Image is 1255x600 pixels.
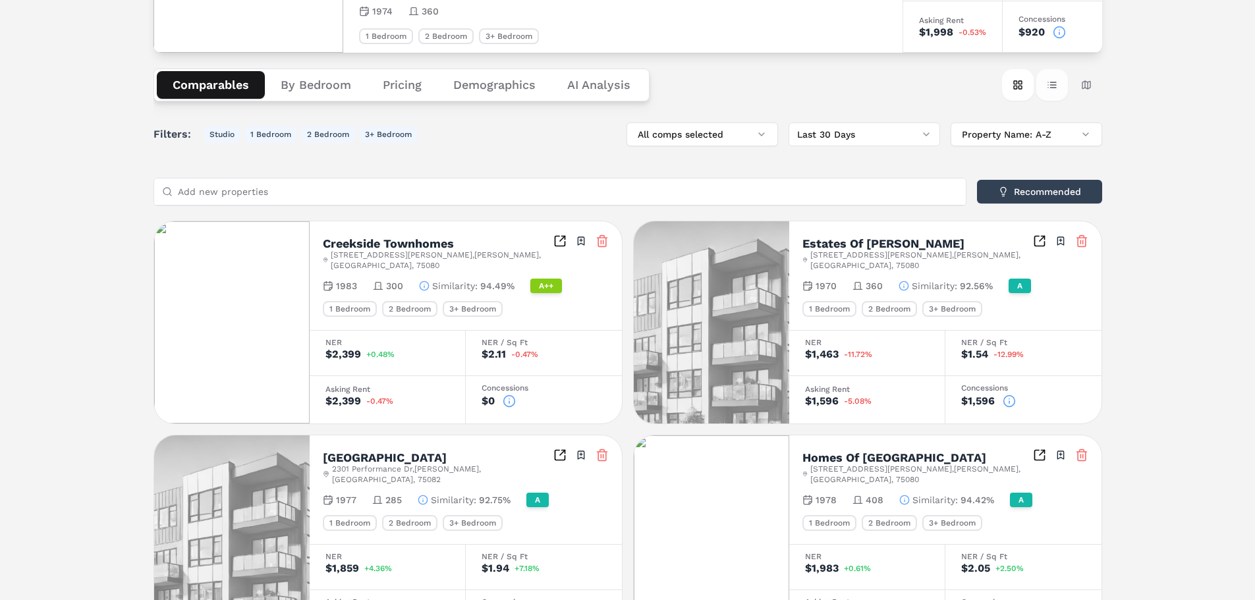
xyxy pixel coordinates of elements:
[480,279,515,292] span: 94.49%
[810,464,1033,485] span: [STREET_ADDRESS][PERSON_NAME] , [PERSON_NAME] , [GEOGRAPHIC_DATA] , 75080
[912,493,958,506] span: Similarity :
[325,339,449,346] div: NER
[482,553,606,560] div: NER / Sq Ft
[866,493,883,506] span: 408
[482,384,606,392] div: Concessions
[530,279,562,293] div: A++
[386,279,403,292] span: 300
[553,234,567,248] a: Inspect Comparables
[325,349,361,360] div: $2,399
[805,396,839,406] div: $1,596
[1010,493,1032,507] div: A
[961,396,995,406] div: $1,596
[995,564,1024,572] span: +2.50%
[422,5,439,18] span: 360
[816,493,837,506] span: 1978
[204,126,240,142] button: Studio
[802,452,986,464] h2: Homes Of [GEOGRAPHIC_DATA]
[951,123,1102,146] button: Property Name: A-Z
[302,126,354,142] button: 2 Bedroom
[336,493,356,506] span: 1977
[912,279,957,292] span: Similarity :
[805,385,929,393] div: Asking Rent
[866,279,883,292] span: 360
[325,563,359,574] div: $1,859
[385,493,402,506] span: 285
[961,563,990,574] div: $2.05
[844,350,872,358] span: -11.72%
[482,396,495,406] div: $0
[437,71,551,99] button: Demographics
[526,493,549,507] div: A
[515,564,540,572] span: +7.18%
[323,452,447,464] h2: [GEOGRAPHIC_DATA]
[359,28,413,44] div: 1 Bedroom
[993,350,1024,358] span: -12.99%
[431,493,476,506] span: Similarity :
[1009,279,1031,293] div: A
[323,301,377,317] div: 1 Bedroom
[961,493,994,506] span: 94.42%
[922,301,982,317] div: 3+ Bedroom
[805,563,839,574] div: $1,983
[844,397,872,405] span: -5.08%
[844,564,871,572] span: +0.61%
[331,250,553,271] span: [STREET_ADDRESS][PERSON_NAME] , [PERSON_NAME] , [GEOGRAPHIC_DATA] , 75080
[372,5,393,18] span: 1974
[360,126,417,142] button: 3+ Bedroom
[366,350,395,358] span: +0.48%
[382,301,437,317] div: 2 Bedroom
[336,279,357,292] span: 1983
[332,464,553,485] span: 2301 Performance Dr , [PERSON_NAME] , [GEOGRAPHIC_DATA] , 75082
[323,238,454,250] h2: Creekside Townhomes
[961,553,1086,560] div: NER / Sq Ft
[364,564,392,572] span: +4.36%
[802,301,856,317] div: 1 Bedroom
[367,71,437,99] button: Pricing
[482,339,606,346] div: NER / Sq Ft
[802,238,964,250] h2: Estates Of [PERSON_NAME]
[553,449,567,462] a: Inspect Comparables
[366,397,393,405] span: -0.47%
[325,553,449,560] div: NER
[1033,449,1046,462] a: Inspect Comparables
[153,126,199,142] span: Filters:
[245,126,296,142] button: 1 Bedroom
[325,385,449,393] div: Asking Rent
[1018,15,1086,23] div: Concessions
[551,71,646,99] button: AI Analysis
[805,553,929,560] div: NER
[961,349,988,360] div: $1.54
[862,301,917,317] div: 2 Bedroom
[960,279,993,292] span: 92.56%
[802,515,856,531] div: 1 Bedroom
[178,178,958,205] input: Add new properties
[922,515,982,531] div: 3+ Bedroom
[961,339,1086,346] div: NER / Sq Ft
[805,339,929,346] div: NER
[977,180,1102,204] button: Recommended
[443,515,503,531] div: 3+ Bedroom
[382,515,437,531] div: 2 Bedroom
[1018,27,1045,38] div: $920
[323,515,377,531] div: 1 Bedroom
[479,493,511,506] span: 92.75%
[482,563,509,574] div: $1.94
[432,279,478,292] span: Similarity :
[959,28,986,36] span: -0.53%
[325,396,361,406] div: $2,399
[919,16,986,24] div: Asking Rent
[265,71,367,99] button: By Bedroom
[1033,234,1046,248] a: Inspect Comparables
[919,27,953,38] div: $1,998
[805,349,839,360] div: $1,463
[816,279,837,292] span: 1970
[479,28,539,44] div: 3+ Bedroom
[810,250,1033,271] span: [STREET_ADDRESS][PERSON_NAME] , [PERSON_NAME] , [GEOGRAPHIC_DATA] , 75080
[627,123,778,146] button: All comps selected
[443,301,503,317] div: 3+ Bedroom
[862,515,917,531] div: 2 Bedroom
[418,28,474,44] div: 2 Bedroom
[961,384,1086,392] div: Concessions
[157,71,265,99] button: Comparables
